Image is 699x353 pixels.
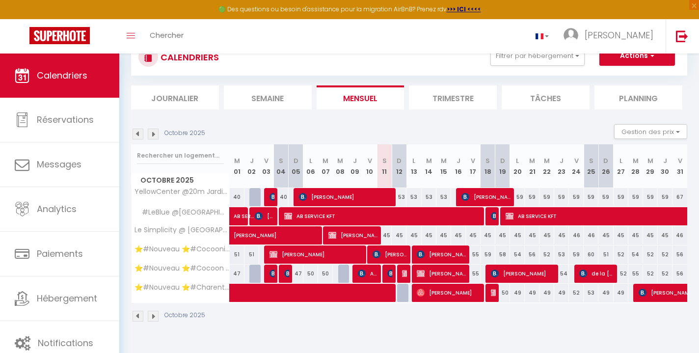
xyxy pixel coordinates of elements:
th: 03 [259,144,274,188]
span: Auxane de Wolbock [387,264,392,283]
abbr: M [633,156,639,165]
th: 22 [539,144,554,188]
div: 52 [614,265,628,283]
h3: CALENDRIERS [158,46,219,68]
div: 45 [628,226,643,244]
span: [PERSON_NAME] [461,188,511,206]
div: 53 [422,188,436,206]
th: 23 [554,144,569,188]
a: >>> ICI <<<< [447,5,481,13]
abbr: M [323,156,328,165]
span: Notifications [38,337,93,349]
abbr: D [397,156,402,165]
div: 49 [614,284,628,302]
div: 53 [554,245,569,264]
abbr: S [589,156,593,165]
div: 59 [481,245,495,264]
div: 49 [554,284,569,302]
div: 51 [598,245,613,264]
th: 11 [377,144,392,188]
span: SUBSTITUTION [PERSON_NAME] [491,283,496,302]
div: 45 [406,226,421,244]
abbr: M [529,156,535,165]
th: 09 [348,144,362,188]
div: 67 [672,188,687,206]
abbr: V [678,156,682,165]
th: 27 [614,144,628,188]
th: 06 [303,144,318,188]
div: 52 [643,245,658,264]
div: 47 [289,265,303,283]
th: 10 [362,144,377,188]
th: 28 [628,144,643,188]
div: 59 [598,188,613,206]
th: 21 [525,144,539,188]
span: Le Simplicity @ [GEOGRAPHIC_DATA] [133,226,231,234]
div: 45 [495,226,510,244]
span: Hébergement [37,292,97,304]
abbr: L [412,156,415,165]
abbr: L [619,156,622,165]
abbr: M [647,156,653,165]
th: 01 [230,144,244,188]
abbr: M [234,156,240,165]
th: 17 [466,144,481,188]
span: Réservations [37,113,94,126]
th: 18 [481,144,495,188]
span: [PERSON_NAME] [328,226,377,244]
div: 59 [643,188,658,206]
div: 55 [628,265,643,283]
th: 16 [451,144,466,188]
div: 45 [598,226,613,244]
span: ⭐️#Nouveau ⭐️#Cocooning ⭐️#Biendormiracognac⭐️ [133,245,231,253]
div: 59 [658,188,672,206]
div: 45 [451,226,466,244]
button: Gestion des prix [614,124,687,139]
span: [PERSON_NAME] [491,264,555,283]
div: 45 [643,226,658,244]
div: 59 [569,188,584,206]
li: Trimestre [409,85,497,109]
abbr: V [574,156,579,165]
div: 59 [628,188,643,206]
div: 56 [672,245,687,264]
abbr: M [544,156,550,165]
th: 05 [289,144,303,188]
div: 53 [436,188,451,206]
img: Super Booking [29,27,90,44]
span: [PERSON_NAME] [373,245,407,264]
div: 47 [230,265,244,283]
div: 45 [658,226,672,244]
div: 49 [525,284,539,302]
abbr: M [441,156,447,165]
p: Octobre 2025 [164,311,205,320]
abbr: J [353,156,357,165]
th: 30 [658,144,672,188]
div: 51 [230,245,244,264]
span: Chercher [150,30,184,40]
span: [PERSON_NAME] [417,283,481,302]
div: 55 [466,245,481,264]
div: 45 [554,226,569,244]
li: Mensuel [317,85,404,109]
span: #LeBlue @[GEOGRAPHIC_DATA] [133,207,231,218]
div: 53 [584,284,598,302]
button: Filtrer par hébergement [490,46,585,66]
div: 51 [244,245,259,264]
div: 50 [318,265,333,283]
th: 02 [244,144,259,188]
span: [PERSON_NAME] [299,188,392,206]
th: 19 [495,144,510,188]
span: Paiements [37,247,83,260]
div: 40 [274,188,289,206]
abbr: L [309,156,312,165]
div: 45 [614,226,628,244]
span: Amandine Bueb [358,264,377,283]
img: ... [564,28,578,43]
div: 59 [539,188,554,206]
span: [PERSON_NAME] [491,207,496,225]
div: 52 [643,265,658,283]
div: 49 [539,284,554,302]
span: [PERSON_NAME] [269,188,274,206]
